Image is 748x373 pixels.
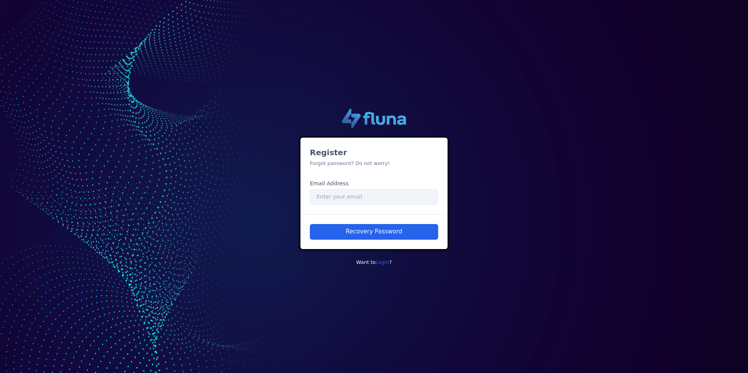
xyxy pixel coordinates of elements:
[310,189,438,205] input: Enter your email
[376,259,389,265] a: Login
[310,160,390,166] small: Forgot password? Do not worry!
[310,224,438,240] button: Recovery Password
[310,179,349,188] label: Email Address
[300,258,448,266] p: Want to ?
[310,147,438,158] h3: Register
